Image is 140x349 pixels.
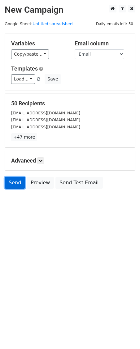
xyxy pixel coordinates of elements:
a: Templates [11,65,38,72]
a: Preview [27,177,54,189]
small: [EMAIL_ADDRESS][DOMAIN_NAME] [11,111,80,115]
small: [EMAIL_ADDRESS][DOMAIN_NAME] [11,117,80,122]
h2: New Campaign [5,5,135,15]
button: Save [45,74,61,84]
a: Daily emails left: 50 [94,21,135,26]
h5: 50 Recipients [11,100,129,107]
a: Untitled spreadsheet [33,21,74,26]
span: Daily emails left: 50 [94,21,135,27]
a: Send [5,177,25,189]
a: Send Test Email [55,177,103,189]
h5: Advanced [11,157,129,164]
a: +47 more [11,133,37,141]
a: Copy/paste... [11,49,49,59]
small: Google Sheet: [5,21,74,26]
h5: Email column [75,40,129,47]
iframe: Chat Widget [109,319,140,349]
h5: Variables [11,40,65,47]
small: [EMAIL_ADDRESS][DOMAIN_NAME] [11,125,80,129]
a: Load... [11,74,35,84]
